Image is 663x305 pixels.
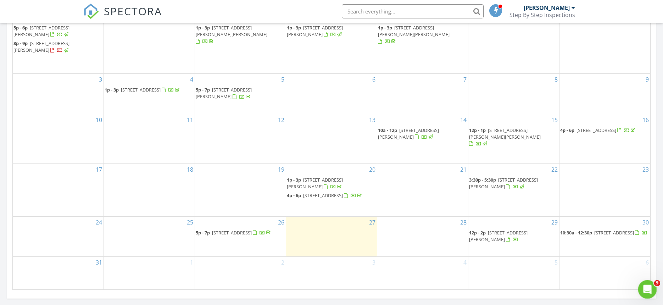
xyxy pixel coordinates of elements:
a: Go to September 4, 2025 [462,257,468,268]
td: Go to September 2, 2025 [195,256,286,289]
a: 10:30a - 12:30p [STREET_ADDRESS] [560,229,650,237]
span: 3:30p - 5:30p [469,177,496,183]
td: Go to July 30, 2025 [286,12,377,74]
a: Go to August 12, 2025 [277,114,286,126]
a: 12p - 1p [STREET_ADDRESS][PERSON_NAME][PERSON_NAME] [469,127,541,147]
td: Go to July 28, 2025 [104,12,195,74]
a: Go to August 18, 2025 [185,164,195,175]
a: Go to August 25, 2025 [185,217,195,228]
span: [STREET_ADDRESS][PERSON_NAME][PERSON_NAME] [196,24,267,38]
a: 1p - 3p [STREET_ADDRESS][PERSON_NAME][PERSON_NAME] [378,24,450,44]
a: Go to August 6, 2025 [371,74,377,85]
span: [STREET_ADDRESS][PERSON_NAME] [13,24,69,38]
td: Go to August 8, 2025 [468,74,559,114]
span: [STREET_ADDRESS][PERSON_NAME] [287,24,343,38]
a: 8p - 9p [STREET_ADDRESS][PERSON_NAME] [13,40,69,53]
span: [STREET_ADDRESS][PERSON_NAME][PERSON_NAME] [378,24,450,38]
span: [STREET_ADDRESS] [121,87,161,93]
a: 8p - 9p [STREET_ADDRESS][PERSON_NAME] [13,39,103,55]
td: Go to August 10, 2025 [13,114,104,163]
td: Go to August 30, 2025 [559,216,650,256]
div: Support says… [6,48,136,166]
span: 4p - 6p [287,192,301,199]
span: [STREET_ADDRESS] [594,229,634,236]
td: Go to August 13, 2025 [286,114,377,163]
span: SPECTORA [104,4,162,18]
td: Go to September 6, 2025 [559,256,650,289]
span: 1p - 3p [105,87,119,93]
td: Go to August 12, 2025 [195,114,286,163]
td: Go to August 11, 2025 [104,114,195,163]
a: Go to September 2, 2025 [280,257,286,268]
a: Go to August 19, 2025 [277,164,286,175]
div: Support • 6m ago [11,152,50,156]
span: [STREET_ADDRESS] [212,229,252,236]
td: Go to September 5, 2025 [468,256,559,289]
a: 5p - 7p [STREET_ADDRESS] [196,229,272,236]
a: Go to August 17, 2025 [94,164,104,175]
span: 10a - 12p [378,127,397,133]
td: Go to August 31, 2025 [13,256,104,289]
td: Go to August 17, 2025 [13,163,104,216]
a: 3:30p - 5:30p [STREET_ADDRESS][PERSON_NAME] [469,176,558,191]
td: Go to August 18, 2025 [104,163,195,216]
a: Go to August 23, 2025 [641,164,650,175]
a: 10:30a - 12:30p [STREET_ADDRESS] [560,229,647,236]
a: Go to August 9, 2025 [644,74,650,85]
td: Go to August 2, 2025 [559,12,650,74]
td: Go to August 9, 2025 [559,74,650,114]
td: Go to September 3, 2025 [286,256,377,289]
a: Go to September 6, 2025 [644,257,650,268]
td: Go to August 28, 2025 [377,216,468,256]
button: Start recording [45,227,51,232]
button: Emoji picker [11,227,17,232]
a: Go to August 3, 2025 [97,74,104,85]
img: The Best Home Inspection Software - Spectora [83,4,99,19]
td: Go to August 4, 2025 [104,74,195,114]
a: 3:30p - 5:30p [STREET_ADDRESS][PERSON_NAME] [469,177,538,190]
a: 12p - 1p [STREET_ADDRESS][PERSON_NAME][PERSON_NAME] [469,126,558,149]
span: [STREET_ADDRESS][PERSON_NAME] [378,127,439,140]
a: Go to August 10, 2025 [94,114,104,126]
a: Go to August 15, 2025 [550,114,559,126]
a: Go to August 27, 2025 [368,217,377,228]
a: 4p - 6p [STREET_ADDRESS] [287,192,363,199]
a: Go to September 5, 2025 [553,257,559,268]
td: Go to August 29, 2025 [468,216,559,256]
span: 12p - 2p [469,229,486,236]
p: Active 2h ago [34,9,66,16]
span: 12p - 1p [469,127,486,133]
a: 1p - 3p [STREET_ADDRESS][PERSON_NAME][PERSON_NAME] [378,24,467,46]
a: 10a - 12p [STREET_ADDRESS][PERSON_NAME] [378,127,439,140]
a: 5p - 6p [STREET_ADDRESS][PERSON_NAME] [13,24,103,39]
a: [DOMAIN_NAME] [16,140,58,145]
span: 5p - 7p [196,87,210,93]
button: Home [111,3,124,16]
span: 9 [654,280,661,287]
a: Go to September 1, 2025 [189,257,195,268]
img: Profile image for Support [20,4,32,15]
div: You've received a payment! Amount $695.00 Fee $0.00 Net $695.00 Transaction # pi_3S0of6K7snlDGpRF... [6,48,116,151]
a: Go to August 29, 2025 [550,217,559,228]
a: Go to August 28, 2025 [459,217,468,228]
a: Go to August 4, 2025 [189,74,195,85]
div: Close [124,3,137,16]
button: Send a message… [122,224,133,235]
span: 5p - 6p [13,24,28,31]
span: 8p - 9p [13,40,28,46]
td: Go to August 21, 2025 [377,163,468,216]
a: 10a - 12p [STREET_ADDRESS][PERSON_NAME] [378,126,467,142]
span: [STREET_ADDRESS] [576,127,616,133]
a: Go to August 22, 2025 [550,164,559,175]
div: [PERSON_NAME] [524,4,570,11]
td: Go to August 15, 2025 [468,114,559,163]
td: Go to August 20, 2025 [286,163,377,216]
a: Go to August 11, 2025 [185,114,195,126]
iframe: Intercom live chat [638,280,657,299]
td: Go to August 23, 2025 [559,163,650,216]
a: [STREET_ADDRESS][PERSON_NAME] [11,81,86,93]
td: Go to August 26, 2025 [195,216,286,256]
a: Go to August 20, 2025 [368,164,377,175]
td: Go to August 16, 2025 [559,114,650,163]
a: Go to August 24, 2025 [94,217,104,228]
